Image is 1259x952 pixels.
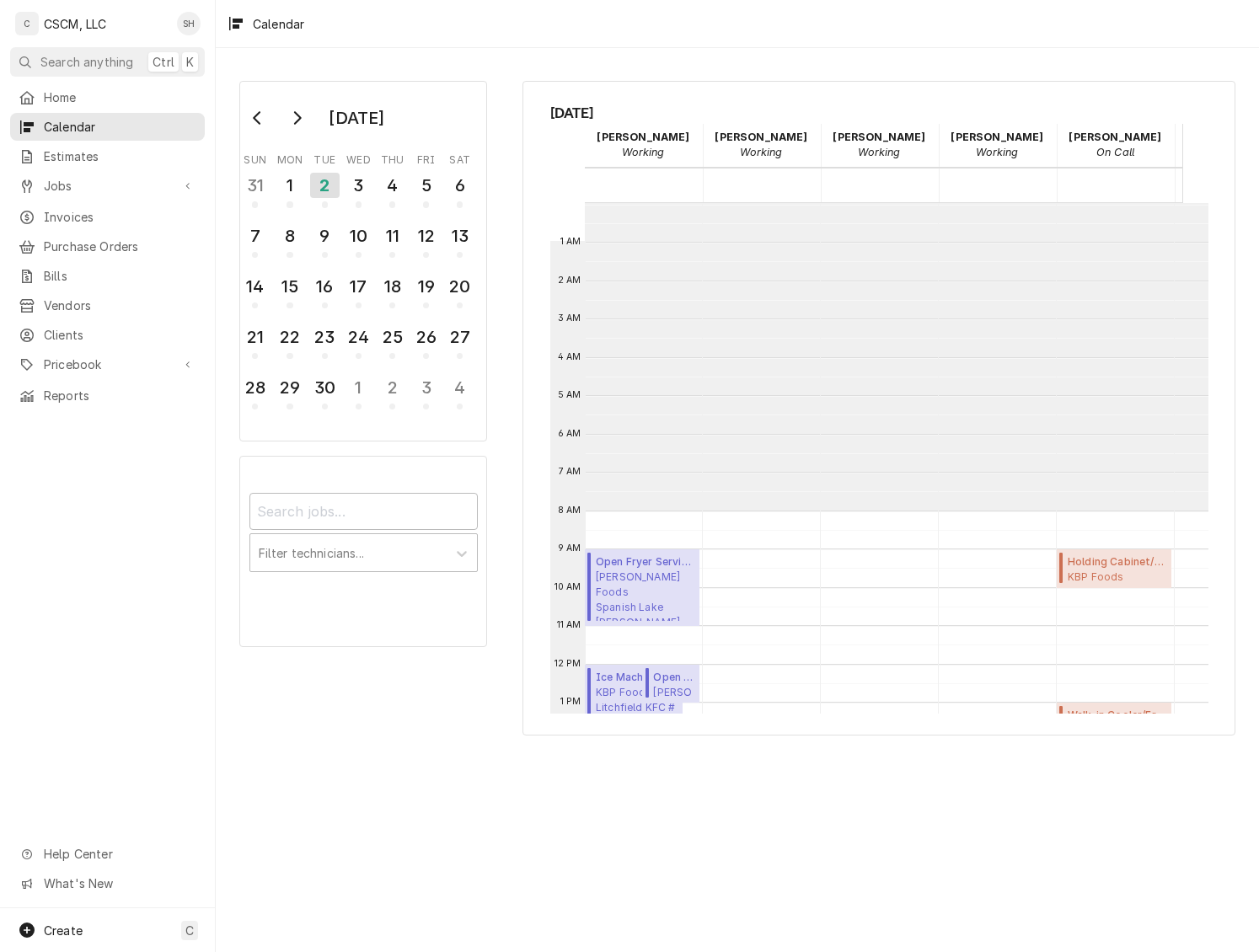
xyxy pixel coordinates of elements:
span: Purchase Orders [44,238,196,255]
span: [PERSON_NAME] Foods Spanish Lake [PERSON_NAME] #31595 / [STREET_ADDRESS][US_STATE] [653,685,694,698]
div: [Service] Open Fryer Service Estel Foods Spanish Lake McDonald's #31595 / 11111 Bellefontaine Rd,... [585,549,700,626]
div: 1 [276,173,303,198]
button: Go to previous month [241,104,275,131]
div: CSCM, LLC [44,15,106,33]
div: 3 [346,173,372,198]
div: 14 [242,274,268,299]
strong: [PERSON_NAME] [951,131,1043,143]
span: KBP Foods [PERSON_NAME] #36531 / [STREET_ADDRESS][US_STATE] [1068,570,1166,583]
div: [Service] Ice Machine Service KBP Foods Litchfield KFC #5838 / 9 Corvette Dr, Litchfield, Illinoi... [585,665,683,741]
a: Go to Pricebook [10,350,205,378]
div: Chris Lynch - Working [585,124,703,166]
th: Wednesday [341,147,375,168]
th: Sunday [238,147,272,168]
span: Pricebook [44,356,171,373]
div: Holding Cabinet/Warmer Service(Uninvoiced)KBP Foods[PERSON_NAME] #36531 / [STREET_ADDRESS][US_STATE] [1057,549,1172,588]
div: 22 [276,324,303,350]
a: Vendors [10,291,205,319]
span: Ctrl [153,53,174,71]
div: 3 [413,375,439,400]
a: Estimates [10,142,205,170]
a: Reports [10,382,205,409]
div: Calendar Day Picker [239,81,487,441]
div: Serra Heyen's Avatar [177,12,201,35]
a: Clients [10,321,205,349]
div: C [15,12,39,35]
a: Home [10,83,205,111]
a: Go to What's New [10,869,205,897]
div: 25 [379,324,405,350]
button: Search anythingCtrlK [10,47,205,77]
div: 15 [276,274,303,299]
div: 4 [447,375,473,400]
span: Open Fryer Service ( Uninvoiced ) [596,554,694,570]
div: Ice Machine Service(Uninvoiced)KBP FoodsLitchfield KFC #[STREET_ADDRESS][US_STATE] [585,665,683,741]
strong: [PERSON_NAME] [715,131,807,143]
div: 12 [413,223,439,249]
span: What's New [44,874,195,892]
th: Tuesday [308,147,341,168]
div: Calendar Filters [239,456,487,646]
span: Ice Machine Service ( Uninvoiced ) [596,670,678,685]
span: K [186,53,194,71]
div: 24 [346,324,372,350]
div: 16 [312,274,338,299]
div: 17 [346,274,372,299]
div: 30 [312,375,338,400]
span: 1 AM [556,235,586,249]
span: 7 AM [554,465,586,479]
em: On Call [1096,146,1134,158]
div: 7 [242,223,268,249]
span: 4 AM [554,350,586,364]
span: 1 PM [556,695,586,709]
strong: [PERSON_NAME] [833,131,925,143]
div: Dena Vecchetti - Working [703,124,821,166]
span: Home [44,88,196,106]
div: Open Fryer Service(Parts Needed/Research)[PERSON_NAME] FoodsSpanish Lake [PERSON_NAME] #31595 / [... [642,665,699,703]
span: 11 AM [553,618,586,632]
div: 1 [346,375,372,400]
span: [DATE] [550,102,1208,124]
div: [Service] Walk-in Cooler/Freezer Service Call Estel Foods Jerseyville McDonald's #5881 / 911 SOUT... [1057,703,1172,779]
div: Jonnie Pakovich - On Call [1057,124,1175,166]
a: Go to Help Center [10,840,205,868]
span: 6 AM [554,427,586,441]
span: Invoices [44,208,196,226]
th: Thursday [376,147,410,168]
span: C [185,922,194,939]
div: 9 [312,223,338,249]
div: Walk-in Cooler/Freezer Service Call(Finalized)[PERSON_NAME] FoodsJerseyville [PERSON_NAME] #5881 ... [1057,703,1172,779]
span: Open Fryer Service ( Parts Needed/Research ) [653,670,694,685]
em: Working [622,146,664,158]
div: 2 [379,375,405,400]
span: Reports [44,387,196,404]
div: [Service] Holding Cabinet/Warmer Service KBP Foods Quincy Taco Bell #36531 / 3828 Broadway St, Qu... [1057,549,1172,588]
div: 31 [242,173,268,198]
span: [PERSON_NAME] Foods Spanish Lake [PERSON_NAME] #31595 / [STREET_ADDRESS][US_STATE] [596,570,694,621]
div: Izaia Bain - Working [821,124,939,166]
a: Bills [10,262,205,290]
div: 29 [276,375,303,400]
a: Calendar [10,113,205,141]
div: 2 [310,173,340,198]
div: Calendar Calendar [522,81,1235,735]
span: 10 AM [550,580,586,594]
div: 23 [312,324,338,350]
div: 28 [242,375,268,400]
div: [DATE] [323,104,390,132]
span: 5 AM [554,388,586,402]
div: 21 [242,324,268,350]
th: Monday [272,147,308,168]
div: Calendar Filters [249,478,478,590]
button: Go to next month [280,104,313,131]
div: 8 [276,223,303,249]
span: Search anything [40,53,133,71]
a: Go to Jobs [10,172,205,200]
span: Estimates [44,147,196,165]
div: 5 [413,173,439,198]
span: Calendar [44,118,196,136]
span: Vendors [44,297,196,314]
span: 12 PM [550,657,586,671]
span: 9 AM [554,542,586,555]
span: Jobs [44,177,171,195]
